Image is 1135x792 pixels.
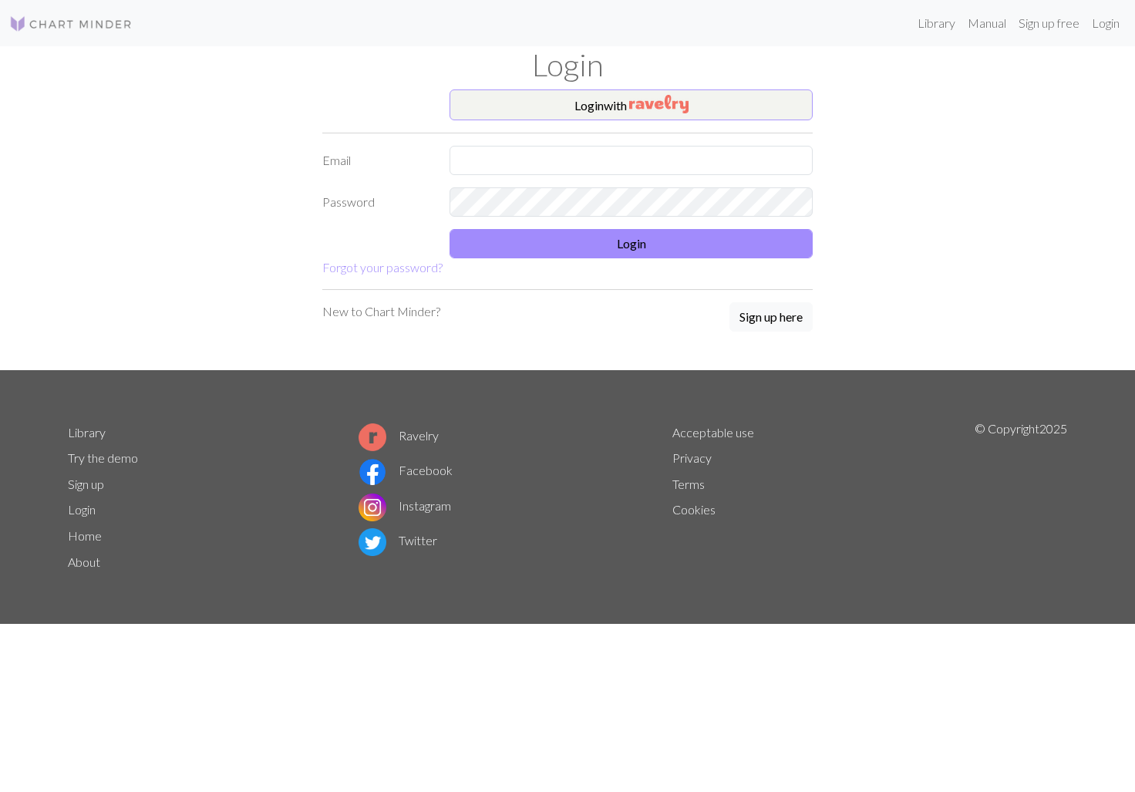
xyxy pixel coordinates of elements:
[68,425,106,440] a: Library
[359,494,386,521] img: Instagram logo
[359,533,437,548] a: Twitter
[359,428,439,443] a: Ravelry
[672,477,705,491] a: Terms
[911,8,962,39] a: Library
[322,260,443,275] a: Forgot your password?
[672,450,712,465] a: Privacy
[672,425,754,440] a: Acceptable use
[68,502,96,517] a: Login
[68,528,102,543] a: Home
[322,302,440,321] p: New to Chart Minder?
[729,302,813,332] button: Sign up here
[359,498,451,513] a: Instagram
[359,528,386,556] img: Twitter logo
[975,420,1067,575] p: © Copyright 2025
[68,477,104,491] a: Sign up
[359,458,386,486] img: Facebook logo
[359,423,386,451] img: Ravelry logo
[1012,8,1086,39] a: Sign up free
[59,46,1076,83] h1: Login
[359,463,453,477] a: Facebook
[1086,8,1126,39] a: Login
[672,502,716,517] a: Cookies
[729,302,813,333] a: Sign up here
[313,146,440,175] label: Email
[450,229,813,258] button: Login
[450,89,813,120] button: Loginwith
[962,8,1012,39] a: Manual
[68,554,100,569] a: About
[629,95,689,113] img: Ravelry
[313,187,440,217] label: Password
[9,15,133,33] img: Logo
[68,450,138,465] a: Try the demo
